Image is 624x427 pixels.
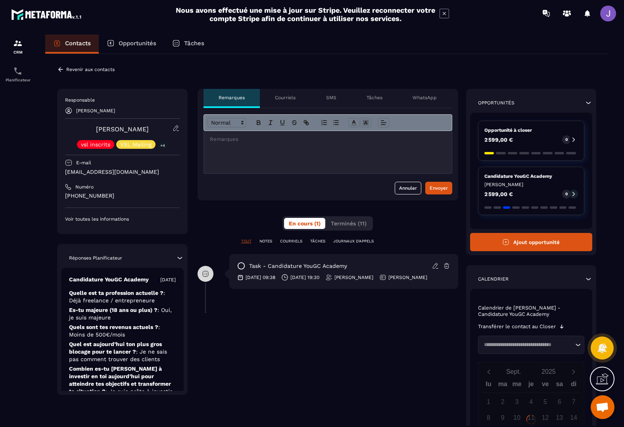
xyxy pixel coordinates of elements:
[591,395,614,419] div: Ouvrir le chat
[284,218,325,229] button: En cours (1)
[99,35,164,54] a: Opportunités
[484,173,578,179] p: Candidature YouGC Academy
[164,35,212,54] a: Tâches
[65,192,180,200] p: [PHONE_NUMBER]
[76,108,115,113] p: [PERSON_NAME]
[66,67,115,72] p: Revenir aux contacts
[69,388,172,402] span: : Je suis prête à investir moins de 300 €
[11,7,83,21] img: logo
[69,289,176,304] p: Quelle est ta profession actuelle ?
[484,137,513,142] p: 2 599,00 €
[160,277,176,283] p: [DATE]
[249,262,347,270] p: task - Candidature YouGC Academy
[13,66,23,76] img: scheduler
[69,276,149,283] p: Candidature YouGC Academy
[65,97,180,103] p: Responsable
[65,168,180,176] p: [EMAIL_ADDRESS][DOMAIN_NAME]
[484,127,578,133] p: Opportunité à closer
[310,239,325,244] p: TÂCHES
[81,142,110,147] p: vsl inscrits
[157,141,168,150] p: +4
[470,233,593,251] button: Ajout opportunité
[120,142,152,147] p: VSL Mailing
[69,306,176,321] p: Es-tu majeure (18 ans ou plus) ?
[241,239,252,244] p: TOUT
[246,274,275,281] p: [DATE] 09:38
[65,216,180,222] p: Voir toutes les informations
[334,274,373,281] p: [PERSON_NAME]
[565,191,568,197] p: 0
[289,220,321,227] span: En cours (1)
[219,94,245,101] p: Remarques
[326,94,336,101] p: SMS
[430,184,448,192] div: Envoyer
[69,323,176,339] p: Quels sont tes revenus actuels ?
[69,340,176,363] p: Quel est aujourd’hui ton plus gros blocage pour te lancer ?
[69,365,176,403] p: Combien es-tu [PERSON_NAME] à investir en toi aujourd’hui pour atteindre tes objectifs et transfo...
[333,239,374,244] p: JOURNAUX D'APPELS
[395,182,421,194] button: Annuler
[565,137,568,142] p: 0
[290,274,319,281] p: [DATE] 19:30
[478,336,585,354] div: Search for option
[259,239,272,244] p: NOTES
[119,40,156,47] p: Opportunités
[388,274,427,281] p: [PERSON_NAME]
[326,218,371,229] button: Terminés (11)
[367,94,382,101] p: Tâches
[69,255,122,261] p: Réponses Planificateur
[484,181,578,188] p: [PERSON_NAME]
[331,220,367,227] span: Terminés (11)
[280,239,302,244] p: COURRIELS
[478,100,515,106] p: Opportunités
[413,94,437,101] p: WhatsApp
[478,305,585,317] p: Calendrier de [PERSON_NAME] - Candidature YouGC Academy
[2,78,34,82] p: Planificateur
[184,40,204,47] p: Tâches
[75,184,94,190] p: Numéro
[76,160,91,166] p: E-mail
[65,40,91,47] p: Contacts
[481,341,574,349] input: Search for option
[13,38,23,48] img: formation
[2,33,34,60] a: formationformationCRM
[2,60,34,88] a: schedulerschedulerPlanificateur
[484,191,513,197] p: 2 599,00 €
[275,94,296,101] p: Courriels
[425,182,452,194] button: Envoyer
[478,323,556,330] p: Transférer le contact au Closer
[175,6,436,23] h2: Nous avons effectué une mise à jour sur Stripe. Veuillez reconnecter votre compte Stripe afin de ...
[2,50,34,54] p: CRM
[45,35,99,54] a: Contacts
[478,276,509,282] p: Calendrier
[96,125,149,133] a: [PERSON_NAME]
